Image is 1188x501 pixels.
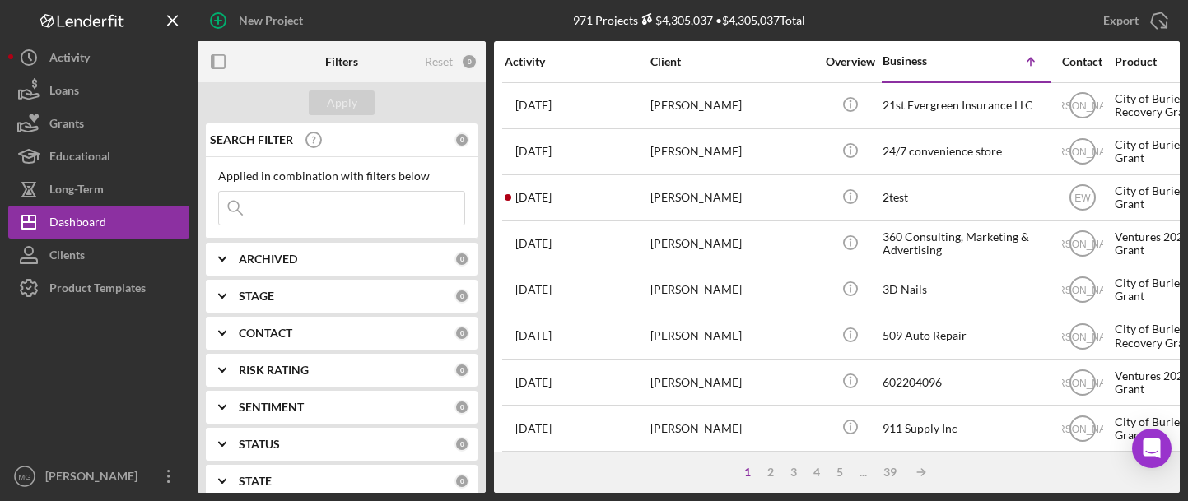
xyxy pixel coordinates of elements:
[210,133,293,146] b: SEARCH FILTER
[454,400,469,415] div: 0
[638,13,713,27] div: $4,305,037
[875,466,905,479] div: 39
[8,206,189,239] button: Dashboard
[515,283,552,296] time: 2023-04-01 00:28
[1051,55,1113,68] div: Contact
[1041,146,1123,158] text: [PERSON_NAME]
[425,55,453,68] div: Reset
[650,314,815,358] div: [PERSON_NAME]
[239,290,274,303] b: STAGE
[325,55,358,68] b: Filters
[454,474,469,489] div: 0
[515,99,552,112] time: 2023-06-22 00:02
[49,140,110,177] div: Educational
[8,271,189,304] button: Product Templates
[239,401,304,414] b: SENTIMENT
[49,271,146,308] div: Product Templates
[18,472,30,481] text: MG
[650,130,815,174] div: [PERSON_NAME]
[49,206,106,243] div: Dashboard
[883,222,1047,266] div: 360 Consulting, Marketing & Advertising
[1041,239,1123,250] text: [PERSON_NAME]
[327,90,357,115] div: Apply
[309,90,375,115] button: Apply
[883,54,965,67] div: Business
[49,107,84,144] div: Grants
[736,466,759,479] div: 1
[515,329,552,342] time: 2023-07-07 17:42
[454,252,469,267] div: 0
[650,268,815,312] div: [PERSON_NAME]
[8,140,189,173] button: Educational
[759,466,782,479] div: 2
[454,132,469,147] div: 0
[8,41,189,74] button: Activity
[515,191,552,204] time: 2022-12-13 17:56
[805,466,828,479] div: 4
[828,466,851,479] div: 5
[239,438,280,451] b: STATUS
[573,13,805,27] div: 971 Projects • $4,305,037 Total
[454,326,469,341] div: 0
[650,55,815,68] div: Client
[49,239,85,276] div: Clients
[515,422,552,435] time: 2023-01-28 00:16
[461,53,478,70] div: 0
[454,437,469,452] div: 0
[239,253,297,266] b: ARCHIVED
[1087,4,1180,37] button: Export
[1041,100,1123,112] text: [PERSON_NAME]
[1041,377,1123,388] text: [PERSON_NAME]
[239,327,292,340] b: CONTACT
[515,237,552,250] time: 2022-04-26 16:51
[49,74,79,111] div: Loans
[8,107,189,140] button: Grants
[1103,4,1139,37] div: Export
[198,4,319,37] button: New Project
[218,169,465,183] div: Applied in combination with filters below
[41,460,148,497] div: [PERSON_NAME]
[8,173,189,206] button: Long-Term
[883,360,1047,404] div: 602204096
[650,176,815,220] div: [PERSON_NAME]
[883,176,1047,220] div: 2test
[1041,331,1123,342] text: [PERSON_NAME]
[454,363,469,378] div: 0
[49,41,90,78] div: Activity
[1074,193,1091,204] text: EW
[49,173,104,210] div: Long-Term
[1041,423,1123,434] text: [PERSON_NAME]
[8,74,189,107] button: Loans
[239,364,309,377] b: RISK RATING
[782,466,805,479] div: 3
[515,376,552,389] time: 2022-04-26 16:55
[650,360,815,404] div: [PERSON_NAME]
[650,406,815,450] div: [PERSON_NAME]
[851,466,875,479] div: ...
[1041,285,1123,296] text: [PERSON_NAME]
[505,55,649,68] div: Activity
[883,406,1047,450] div: 911 Supply Inc
[8,239,189,271] button: Clients
[1132,429,1172,468] div: Open Intercom Messenger
[515,145,552,158] time: 2023-02-14 04:07
[883,84,1047,128] div: 21st Evergreen Insurance LLC
[8,460,189,493] button: MG[PERSON_NAME]
[454,289,469,304] div: 0
[883,268,1047,312] div: 3D Nails
[819,55,881,68] div: Overview
[650,222,815,266] div: [PERSON_NAME]
[239,4,303,37] div: New Project
[650,84,815,128] div: [PERSON_NAME]
[883,130,1047,174] div: 24/7 convenience store
[883,314,1047,358] div: 509 Auto Repair
[239,475,272,488] b: STATE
